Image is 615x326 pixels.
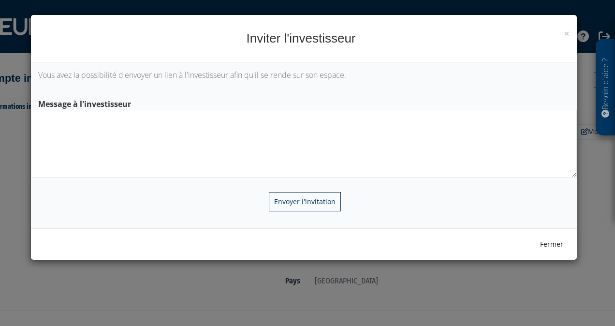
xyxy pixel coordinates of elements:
[269,192,341,211] input: Envoyer l'invitation
[38,30,570,47] h4: Inviter l'investisseur
[534,236,570,252] button: Fermer
[564,27,570,40] span: ×
[38,70,570,81] p: Vous avez la possibilité d'envoyer un lien à l'investisseur afin qu'il se rende sur son espace.
[600,44,611,131] p: Besoin d'aide ?
[31,95,577,110] label: Message à l'investisseur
